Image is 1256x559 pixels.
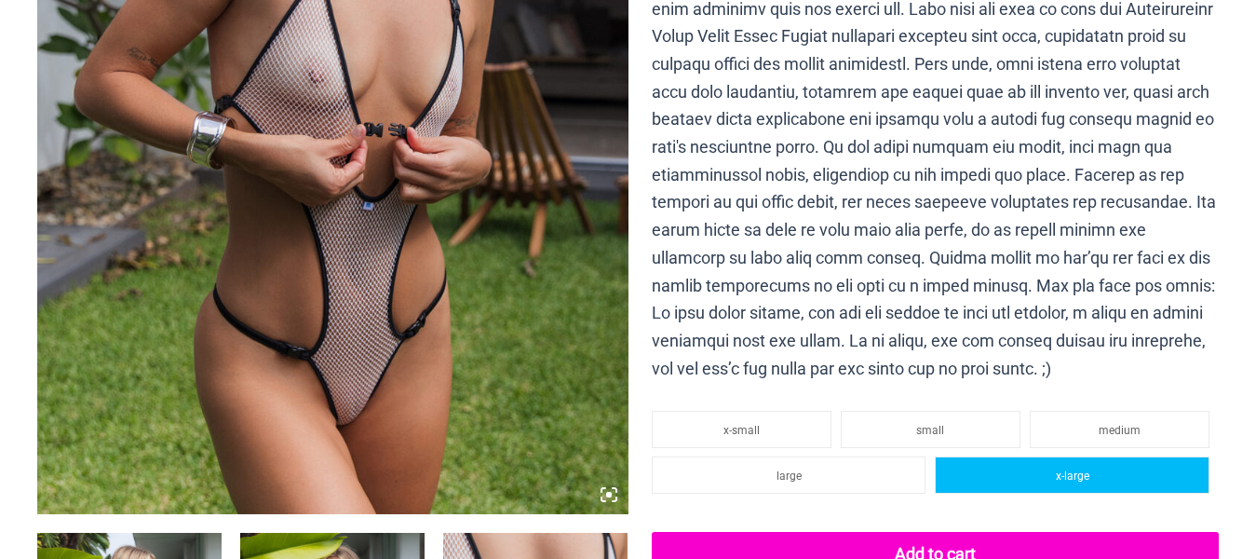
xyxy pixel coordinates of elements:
[1056,470,1089,483] span: x-large
[841,411,1020,448] li: small
[652,411,831,448] li: x-small
[935,457,1209,494] li: x-large
[1099,424,1141,437] span: medium
[916,424,944,437] span: small
[777,470,802,483] span: large
[723,424,760,437] span: x-small
[1030,411,1209,448] li: medium
[652,457,926,494] li: large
